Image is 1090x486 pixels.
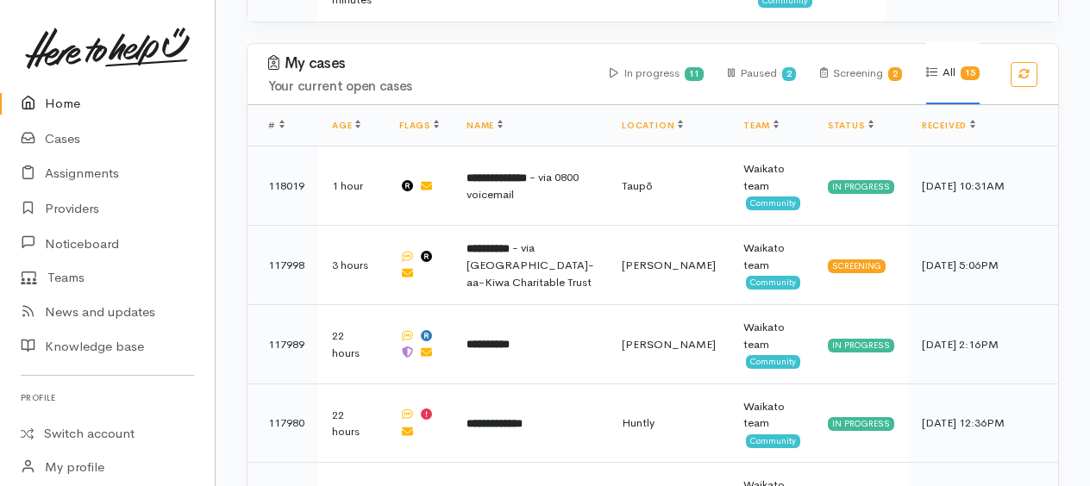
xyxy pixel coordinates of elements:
[332,120,360,131] a: Age
[318,305,385,384] td: 22 hours
[318,383,385,463] td: 22 hours
[247,383,318,463] td: 117980
[318,146,385,226] td: 1 hour
[908,305,1058,384] td: [DATE] 2:16PM
[893,68,898,79] b: 2
[746,276,800,290] span: Community
[828,120,874,131] a: Status
[610,43,704,104] div: In progress
[399,120,439,131] a: Flags
[730,225,814,305] td: Waikato team
[730,305,814,384] td: Waikato team
[743,120,779,131] a: Team
[622,337,716,352] span: [PERSON_NAME]
[746,434,800,448] span: Community
[268,79,589,94] h4: Your current open cases
[908,383,1058,463] td: [DATE] 12:36PM
[268,55,589,72] h3: My cases
[820,43,903,104] div: Screening
[247,305,318,384] td: 117989
[247,146,318,226] td: 118019
[730,383,814,463] td: Waikato team
[828,180,894,194] div: In progress
[622,178,653,193] span: Taupō
[467,120,503,131] a: Name
[746,355,800,369] span: Community
[622,120,683,131] a: Location
[318,225,385,305] td: 3 hours
[689,68,699,79] b: 11
[965,67,975,78] b: 15
[828,339,894,352] div: In progress
[467,240,594,290] span: - via [GEOGRAPHIC_DATA]-aa-Kiwa Charitable Trust
[908,225,1058,305] td: [DATE] 5:06PM
[247,225,318,305] td: 117998
[908,146,1058,226] td: [DATE] 10:31AM
[730,146,814,226] td: Waikato team
[268,120,285,131] span: #
[828,259,886,273] div: Screening
[746,196,800,210] span: Community
[786,68,792,79] b: 2
[926,42,980,104] div: All
[622,258,716,272] span: [PERSON_NAME]
[622,415,655,430] span: Huntly
[21,386,194,409] h6: Profile
[922,120,975,131] a: Received
[728,43,796,104] div: Paused
[828,417,894,431] div: In progress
